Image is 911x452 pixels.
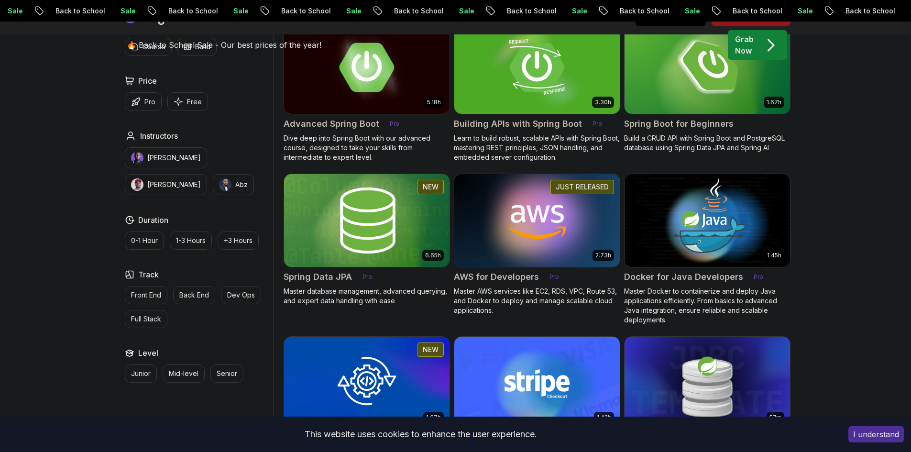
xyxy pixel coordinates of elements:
p: Sale [333,6,364,16]
button: Free [167,92,208,111]
p: JUST RELEASED [556,182,609,192]
p: Back to School [381,6,446,16]
p: Sale [559,6,590,16]
a: Spring Data JPA card6.65hNEWSpring Data JPAProMaster database management, advanced querying, and ... [284,174,450,306]
p: Junior [131,369,151,378]
p: [PERSON_NAME] [147,153,201,163]
p: 3.30h [595,99,611,106]
img: Stripe Checkout card [454,337,620,430]
p: 5.18h [427,99,441,106]
p: NEW [423,345,439,354]
p: Senior [217,369,237,378]
p: Dive deep into Spring Boot with our advanced course, designed to take your skills from intermedia... [284,133,450,162]
h2: Level [138,347,158,359]
p: NEW [423,182,439,192]
p: Back to School [720,6,785,16]
p: Build a CRUD API with Spring Boot and PostgreSQL database using Spring Data JPA and Spring AI [624,133,790,153]
p: Back to School [607,6,672,16]
p: Pro [544,272,565,282]
p: Back to School [268,6,333,16]
h2: Instructors [140,130,178,142]
p: 1.67h [426,414,441,421]
p: Back to School [494,6,559,16]
p: Pro [357,272,378,282]
img: AWS for Developers card [454,174,620,267]
p: Back End [179,290,209,300]
a: Docker for Java Developers card1.45hDocker for Java DevelopersProMaster Docker to containerize an... [624,174,790,325]
p: Mid-level [169,369,198,378]
h2: Duration [138,214,168,226]
p: Pro [587,119,608,129]
p: Front End [131,290,161,300]
p: +3 Hours [224,236,252,245]
p: 57m [769,414,781,421]
p: Sale [785,6,815,16]
p: Back to School [43,6,108,16]
p: Pro [144,97,155,107]
button: Accept cookies [848,426,904,442]
a: Advanced Spring Boot card5.18hAdvanced Spring BootProDive deep into Spring Boot with our advanced... [284,21,450,162]
p: Pro [384,119,405,129]
h2: AWS for Developers [454,270,539,284]
p: Sale [108,6,138,16]
a: Building APIs with Spring Boot card3.30hBuilding APIs with Spring BootProLearn to build robust, s... [454,21,620,162]
div: This website uses cookies to enhance the user experience. [7,424,834,445]
button: Back End [173,286,215,304]
img: Spring JDBC Template card [625,337,790,430]
h2: Spring Boot for Beginners [624,117,734,131]
img: Java Integration Testing card [284,337,450,430]
p: Master AWS services like EC2, RDS, VPC, Route 53, and Docker to deploy and manage scalable cloud ... [454,287,620,315]
h2: Price [138,75,157,87]
p: 1-3 Hours [176,236,206,245]
p: Back to School [833,6,898,16]
p: Learn to build robust, scalable APIs with Spring Boot, mastering REST principles, JSON handling, ... [454,133,620,162]
button: Full Stack [125,310,167,328]
button: Mid-level [163,364,205,383]
button: Front End [125,286,167,304]
p: 2.73h [595,252,611,259]
h2: Spring Data JPA [284,270,352,284]
p: Sale [446,6,477,16]
p: Grab Now [735,33,754,56]
p: 1.45h [767,252,781,259]
h2: Advanced Spring Boot [284,117,379,131]
button: instructor img[PERSON_NAME] [125,147,207,168]
img: Docker for Java Developers card [625,174,790,267]
p: Abz [235,180,248,189]
h2: Docker for Java Developers [624,270,743,284]
img: instructor img [131,152,143,164]
img: instructor img [219,178,231,191]
p: Free [187,97,202,107]
p: Pro [748,272,769,282]
p: Full Stack [131,314,161,324]
p: Sale [220,6,251,16]
button: Junior [125,364,157,383]
button: 0-1 Hour [125,232,164,250]
button: instructor img[PERSON_NAME] [125,174,207,195]
p: 🔥 Back to School Sale - Our best prices of the year! [127,39,321,51]
p: 1.67h [767,99,781,106]
p: 0-1 Hour [131,236,158,245]
p: [PERSON_NAME] [147,180,201,189]
p: Sale [672,6,702,16]
p: Master Docker to containerize and deploy Java applications efficiently. From basics to advanced J... [624,287,790,325]
p: Back to School [155,6,220,16]
img: instructor img [131,178,143,191]
p: Dev Ops [227,290,255,300]
a: AWS for Developers card2.73hJUST RELEASEDAWS for DevelopersProMaster AWS services like EC2, RDS, ... [454,174,620,315]
button: +3 Hours [218,232,259,250]
button: instructor imgAbz [213,174,254,195]
button: Pro [125,92,162,111]
h2: Building APIs with Spring Boot [454,117,582,131]
img: Spring Data JPA card [280,172,453,269]
button: 1-3 Hours [170,232,212,250]
p: Master database management, advanced querying, and expert data handling with ease [284,287,450,306]
a: Spring Boot for Beginners card1.67hNEWSpring Boot for BeginnersBuild a CRUD API with Spring Boot ... [624,21,790,153]
h2: Track [138,269,159,280]
p: 6.65h [425,252,441,259]
button: Senior [210,364,243,383]
p: 1.42h [597,414,611,421]
button: Dev Ops [221,286,261,304]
